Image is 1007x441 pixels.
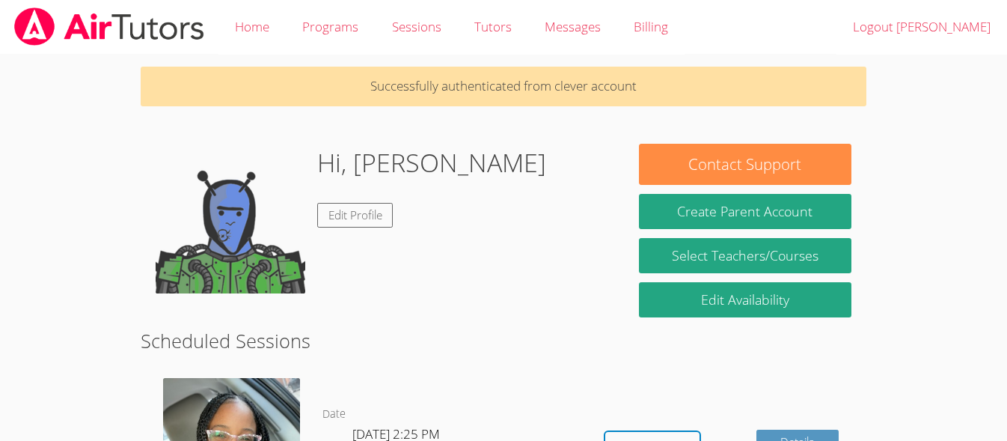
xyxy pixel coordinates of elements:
[322,405,346,424] dt: Date
[13,7,206,46] img: airtutors_banner-c4298cdbf04f3fff15de1276eac7730deb9818008684d7c2e4769d2f7ddbe033.png
[141,67,866,106] p: Successfully authenticated from clever account
[317,203,394,228] a: Edit Profile
[639,282,851,317] a: Edit Availability
[639,194,851,229] button: Create Parent Account
[141,326,866,355] h2: Scheduled Sessions
[639,144,851,185] button: Contact Support
[545,18,601,35] span: Messages
[639,238,851,273] a: Select Teachers/Courses
[317,144,546,182] h1: Hi, [PERSON_NAME]
[156,144,305,294] img: default.png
